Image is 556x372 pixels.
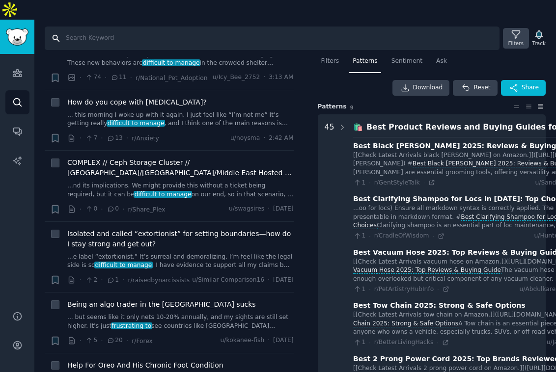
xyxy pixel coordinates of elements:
span: 74 [85,73,101,82]
span: · [437,286,439,292]
span: · [80,73,82,83]
span: · [101,275,103,285]
span: Patterns [353,57,377,66]
span: · [130,73,132,83]
span: Download [413,83,443,92]
span: Ask [436,57,447,66]
span: frustrating to [111,322,152,329]
span: · [437,339,438,346]
span: · [105,73,107,83]
a: ...nd its implications. We might provide this without a ticket being required, but it can bediffi... [67,182,294,199]
span: Filters [321,57,339,66]
span: · [101,204,103,214]
span: Sentiment [391,57,422,66]
a: ... this morning I woke up with it again. I just feel like “I’m not me” It’s getting reallydiffic... [67,111,294,128]
span: · [369,233,370,239]
a: ... but seems like it only nets 10-20% annually, and my sights are still set higher. It's justfru... [67,313,294,330]
span: · [369,286,370,292]
a: Download [392,80,450,96]
button: Reset [453,80,497,96]
span: 7 [85,134,97,143]
span: · [101,133,103,143]
span: [DATE] [273,276,293,285]
span: · [126,336,128,346]
a: ...he is now New Hope Only due to new behaviors that are emerging. These new behaviors aredifficu... [67,50,294,67]
span: · [263,73,265,82]
input: Search Keyword [45,27,500,50]
span: u/Similar-Comparison16 [192,276,264,285]
span: 11 [111,73,127,82]
span: · [369,339,370,346]
span: · [268,336,270,345]
a: COMPLEX // Ceph Storage Cluster // [GEOGRAPHIC_DATA]/[GEOGRAPHIC_DATA]/Middle East Hosted // Geo-... [67,158,294,178]
span: 13 [107,134,123,143]
span: · [80,204,82,214]
button: Track [529,28,549,49]
span: 0 [85,205,97,213]
a: How do you cope with [MEDICAL_DATA]? [67,97,207,107]
a: Help For Oreo And His Chronic Foot Condition [67,360,223,371]
a: Being an algo trader in the [GEOGRAPHIC_DATA] sucks [67,299,256,310]
span: 1 [353,232,365,240]
div: Track [532,40,546,47]
div: Best Tow Chain 2025: Strong & Safe Options [353,300,526,311]
span: 🛍️ [353,122,363,132]
span: r/Share_Plex [128,206,165,213]
span: Pattern s [318,103,347,111]
span: · [268,276,270,285]
span: Share [522,83,539,92]
span: 2:42 AM [269,134,293,143]
span: difficult to manage [142,59,200,66]
img: GummySearch logo [6,28,28,46]
span: · [263,134,265,143]
span: · [122,275,124,285]
span: 9 [350,105,354,110]
span: r/BetterLivingHacks [374,339,434,345]
span: 1 [353,285,365,294]
span: r/Anxiety [132,135,159,142]
span: r/Forex [132,338,153,345]
span: 2 [85,276,97,285]
span: 20 [107,336,123,345]
span: 1 [107,276,119,285]
span: · [122,204,124,214]
span: r/raisedbynarcissists [128,277,190,284]
span: · [101,336,103,346]
div: Filters [508,40,524,47]
span: u/swagsires [229,205,264,213]
span: · [369,179,370,186]
a: ...e label “extortionist.” It’s surreal and demoralizing. I’m feel like the legal side is sodiffi... [67,253,294,270]
span: difficult to manage [107,120,165,127]
span: r/PetArtistryHubInfo [374,286,434,292]
span: difficult to manage [134,191,192,198]
span: difficult to manage [94,262,153,268]
span: r/CradleOfWisdom [374,232,429,239]
span: · [268,205,270,213]
span: u/Icy_Bee_2752 [213,73,260,82]
span: Reset [473,83,490,92]
span: 3:13 AM [269,73,293,82]
span: · [80,336,82,346]
button: Share [501,80,546,96]
span: 5 [85,336,97,345]
span: 1 [353,338,365,347]
span: [DATE] [273,336,293,345]
span: 1 [353,179,365,187]
span: r/National_Pet_Adoption [136,75,207,81]
a: Isolated and called “extortionist” for setting boundaries—how do I stay strong and get out? [67,229,294,249]
span: · [80,133,82,143]
span: u/kokanee-fish [221,336,265,345]
span: 0 [107,205,119,213]
span: r/GentStyleTalk [374,179,420,186]
span: · [423,179,425,186]
span: [DATE] [273,205,293,213]
span: · [80,275,82,285]
span: u/noysma [230,134,260,143]
span: · [432,233,434,239]
span: · [126,133,128,143]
